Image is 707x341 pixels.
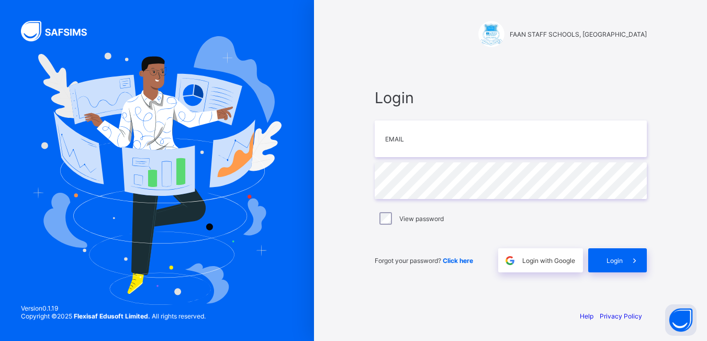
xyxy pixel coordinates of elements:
[510,30,647,38] span: FAAN STAFF SCHOOLS, [GEOGRAPHIC_DATA]
[580,312,593,320] a: Help
[21,304,206,312] span: Version 0.1.19
[665,304,697,336] button: Open asap
[375,257,473,265] span: Forgot your password?
[600,312,642,320] a: Privacy Policy
[399,215,444,223] label: View password
[522,257,575,265] span: Login with Google
[504,255,516,267] img: google.396cfc9801f0270233282035f929180a.svg
[21,21,99,41] img: SAFSIMS Logo
[74,312,150,320] strong: Flexisaf Edusoft Limited.
[443,257,473,265] a: Click here
[607,257,623,265] span: Login
[375,89,647,107] span: Login
[32,36,282,304] img: Hero Image
[21,312,206,320] span: Copyright © 2025 All rights reserved.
